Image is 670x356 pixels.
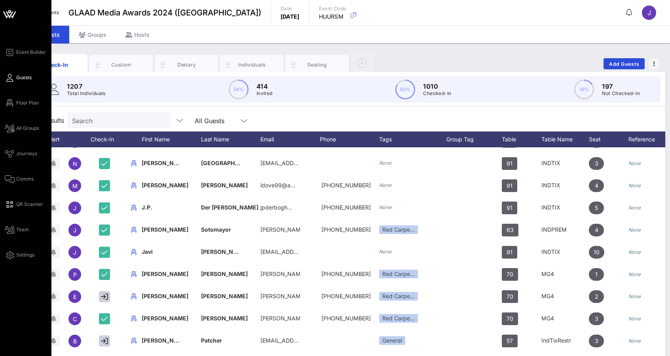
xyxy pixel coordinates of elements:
[541,196,589,219] div: INDTIX
[190,112,253,128] div: All Guests
[73,293,76,300] span: E
[507,290,513,303] span: 70
[201,293,248,299] span: [PERSON_NAME]
[321,204,371,211] span: +12313131612
[379,270,418,278] div: Red Carpe…
[628,205,641,211] i: None
[379,314,418,323] div: Red Carpe…
[201,248,248,255] span: [PERSON_NAME]
[256,89,273,97] p: Invited
[379,292,418,301] div: Red Carpe…
[73,271,77,278] span: P
[541,263,589,285] div: MG4
[379,336,405,345] div: General
[319,13,346,21] p: HUURSM
[5,149,37,158] a: Journeys
[67,89,106,97] p: Total Individuals
[260,160,356,166] span: [EMAIL_ADDRESS][DOMAIN_NAME]
[16,49,46,56] span: Event Builder
[604,58,645,69] button: Add Guests
[300,61,335,69] div: Seating
[104,61,139,69] div: Custom
[256,82,273,91] p: 414
[541,152,589,174] div: INDTIX
[589,131,628,147] div: Seat
[595,224,598,236] span: 4
[142,204,152,211] span: J.P.
[201,337,222,344] span: Patcher
[73,338,77,345] span: B
[541,241,589,263] div: INDTIX
[69,26,116,44] div: Groups
[642,6,656,20] div: J
[281,13,300,21] p: [DATE]
[507,224,514,236] span: 63
[507,246,512,259] span: 91
[595,202,598,214] span: 5
[628,293,641,299] i: None
[595,179,598,192] span: 4
[201,226,231,233] span: Sotomayor
[260,196,292,219] p: jpderbogh…
[169,61,204,69] div: Dietary
[541,285,589,307] div: MG4
[142,226,188,233] span: [PERSON_NAME]
[379,249,392,255] i: None
[502,131,541,147] div: Table
[379,160,392,166] i: None
[86,131,126,147] div: Check-In
[423,89,451,97] p: Checked-In
[142,270,188,277] span: [PERSON_NAME]
[16,125,39,132] span: All Groups
[446,131,502,147] div: Group Tag
[68,7,261,19] span: GLAAD Media Awards 2024 ([GEOGRAPHIC_DATA])
[67,82,106,91] p: 1207
[321,293,371,299] span: +19013370080
[595,268,598,281] span: 1
[541,174,589,196] div: INDTIX
[595,290,598,303] span: 2
[260,337,356,344] span: [EMAIL_ADDRESS][DOMAIN_NAME]
[541,329,589,352] div: IndTixRestr
[16,251,34,259] span: Settings
[142,182,188,188] span: [PERSON_NAME]
[321,182,371,188] span: +19176274387
[507,335,513,347] span: 57
[201,160,259,166] span: [GEOGRAPHIC_DATA]
[5,124,39,133] a: All Groups
[602,82,640,91] p: 197
[195,117,224,124] div: All Guests
[260,219,300,241] p: [PERSON_NAME]@[PERSON_NAME]…
[594,246,600,259] span: 10
[379,131,446,147] div: Tags
[16,201,43,208] span: QR Scanner
[73,160,77,167] span: N
[234,61,270,69] div: Individuals
[16,226,29,233] span: Team
[507,268,513,281] span: 70
[595,335,598,347] span: 3
[5,250,34,260] a: Settings
[628,271,641,277] i: None
[507,312,513,325] span: 70
[260,307,300,329] p: [PERSON_NAME]…
[379,225,418,234] div: Red Carpe…
[647,9,651,17] span: J
[319,5,346,13] p: Event Code
[5,200,43,209] a: QR Scanner
[44,131,63,147] div: Alert
[321,226,371,233] span: +13525710129
[260,263,300,285] p: [PERSON_NAME].c…
[201,315,248,322] span: [PERSON_NAME]
[320,131,379,147] div: Phone
[602,89,640,97] p: Not Checked-In
[16,99,39,107] span: Floor Plan
[541,131,589,147] div: Table Name
[201,204,258,211] span: Der [PERSON_NAME]
[507,179,512,192] span: 91
[142,315,188,322] span: [PERSON_NAME]
[628,316,641,322] i: None
[507,157,512,170] span: 91
[73,249,76,256] span: J
[260,248,447,255] span: [EMAIL_ADDRESS][PERSON_NAME][PERSON_NAME][DOMAIN_NAME]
